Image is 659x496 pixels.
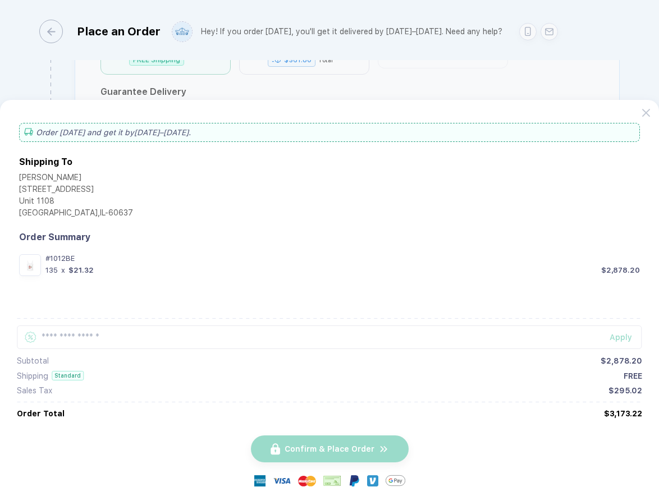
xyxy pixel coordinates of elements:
[19,123,640,142] div: Order [DATE] and get it by [DATE]–[DATE] .
[298,472,316,490] img: master-card
[45,266,58,274] div: 135
[254,475,266,486] img: express
[22,257,38,273] img: 260b55ef-6c65-4ccb-a3a8-e67cffcc384b_nt_front_1757109845673.jpg
[45,254,640,263] div: #1012BE
[17,356,49,365] div: Subtotal
[596,325,642,349] button: Apply
[52,371,84,380] div: Standard
[17,386,52,395] div: Sales Tax
[610,333,642,342] div: Apply
[17,409,65,418] div: Order Total
[273,472,291,490] img: visa
[601,266,640,274] div: $2,878.20
[367,475,378,486] img: Venmo
[68,266,94,274] div: $21.32
[604,409,642,418] div: $3,173.22
[608,386,642,395] div: $295.02
[349,475,360,486] img: Paypal
[19,196,133,208] div: Unit 1108
[19,157,72,167] div: Shipping To
[19,173,133,185] div: [PERSON_NAME]
[19,232,640,242] div: Order Summary
[601,356,642,365] div: $2,878.20
[323,475,341,486] img: cheque
[386,471,405,490] img: GPay
[19,185,133,196] div: [STREET_ADDRESS]
[624,371,642,380] div: FREE
[17,371,48,380] div: Shipping
[60,266,66,274] div: x
[19,208,133,220] div: [GEOGRAPHIC_DATA] , IL - 60637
